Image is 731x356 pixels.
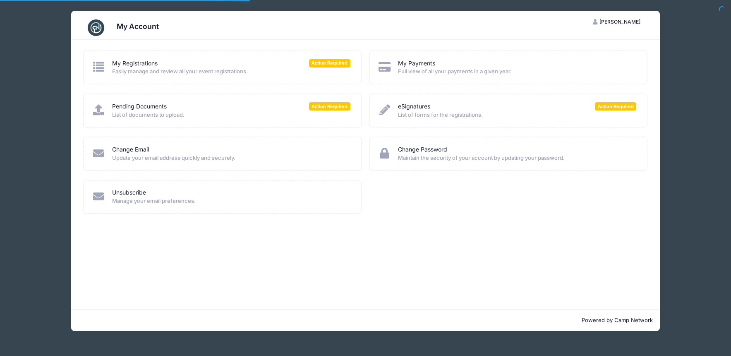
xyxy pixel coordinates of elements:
[398,111,636,119] span: List of forms for the registrations.
[599,19,640,25] span: [PERSON_NAME]
[398,67,636,76] span: Full view of all your payments in a given year.
[112,102,167,111] a: Pending Documents
[309,59,350,67] span: Action Required
[112,197,350,205] span: Manage your email preferences.
[398,59,435,68] a: My Payments
[112,67,350,76] span: Easily manage and review all your event registrations.
[88,19,104,36] img: CampNetwork
[78,316,653,325] p: Powered by Camp Network
[117,22,159,31] h3: My Account
[112,188,146,197] a: Unsubscribe
[398,145,447,154] a: Change Password
[309,102,350,110] span: Action Required
[398,154,636,162] span: Maintain the security of your account by updating your password.
[586,15,648,29] button: [PERSON_NAME]
[595,102,636,110] span: Action Required
[112,111,350,119] span: List of documents to upload.
[398,102,430,111] a: eSignatures
[112,154,350,162] span: Update your email address quickly and securely.
[112,59,158,68] a: My Registrations
[112,145,149,154] a: Change Email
